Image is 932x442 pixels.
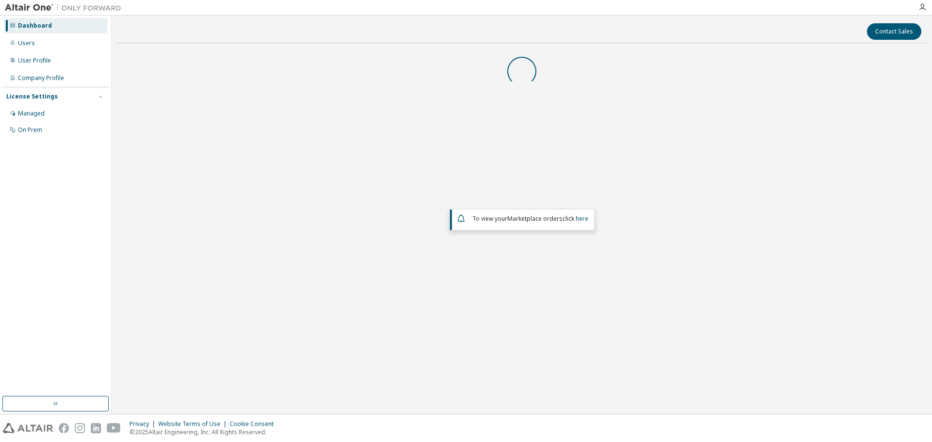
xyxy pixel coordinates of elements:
[3,423,53,433] img: altair_logo.svg
[18,126,42,134] div: On Prem
[6,93,58,100] div: License Settings
[18,74,64,82] div: Company Profile
[18,39,35,47] div: Users
[75,423,85,433] img: instagram.svg
[867,23,921,40] button: Contact Sales
[230,420,280,428] div: Cookie Consent
[472,214,588,223] span: To view your click
[59,423,69,433] img: facebook.svg
[18,110,45,117] div: Managed
[507,214,563,223] em: Marketplace orders
[18,57,51,65] div: User Profile
[576,214,588,223] a: here
[18,22,52,30] div: Dashboard
[130,428,280,436] p: © 2025 Altair Engineering, Inc. All Rights Reserved.
[130,420,158,428] div: Privacy
[158,420,230,428] div: Website Terms of Use
[91,423,101,433] img: linkedin.svg
[107,423,121,433] img: youtube.svg
[5,3,126,13] img: Altair One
